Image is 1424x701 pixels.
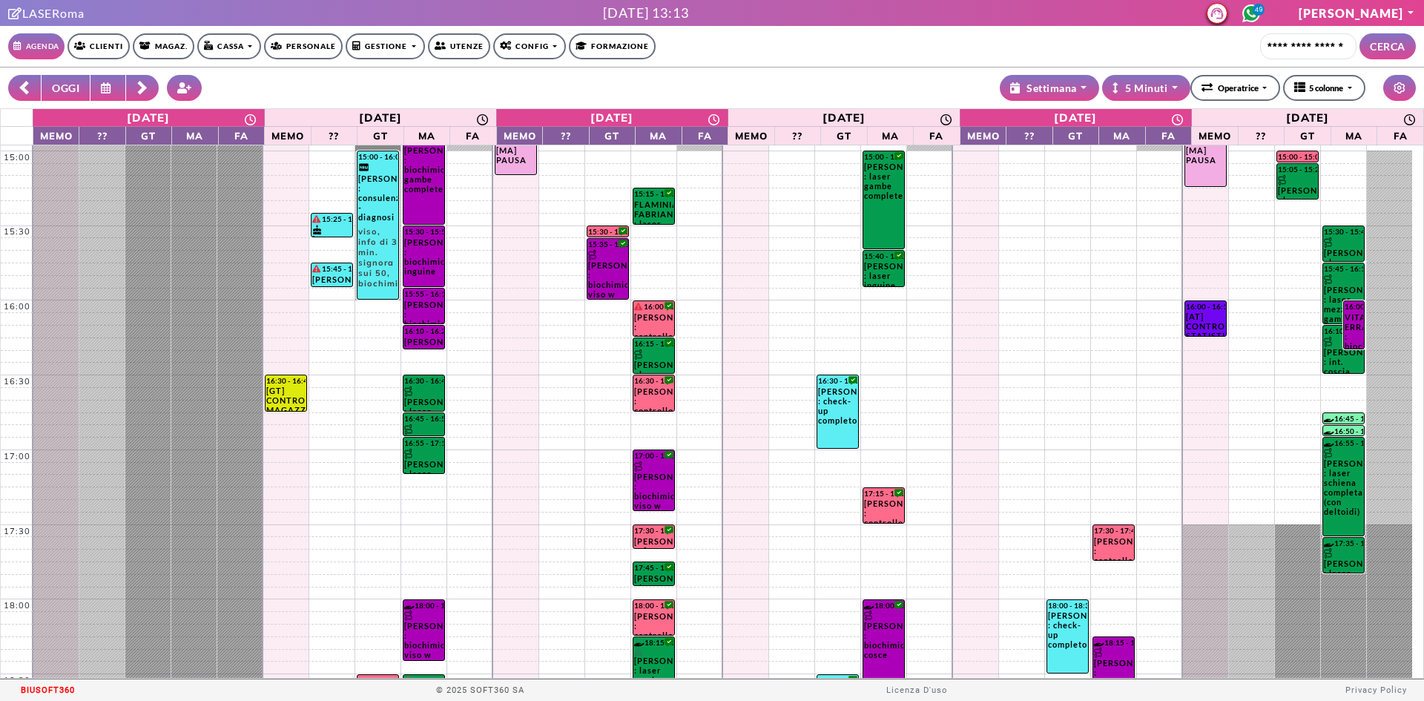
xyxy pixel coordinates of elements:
[1103,128,1141,142] span: MA
[1288,128,1327,142] span: GT
[312,214,352,224] div: 15:25 - 15:35
[358,152,398,161] div: 15:00 - 16:00
[1324,337,1363,373] div: [PERSON_NAME] : int. coscia
[312,265,320,272] i: Il cliente ha degli insoluti
[404,300,444,323] div: [PERSON_NAME] : biochimica ascelle
[346,33,424,59] a: Gestione
[590,111,633,125] div: [DATE]
[634,536,673,548] div: [PERSON_NAME] D'[PERSON_NAME] : controllo inguine
[428,33,490,59] a: Utenze
[1278,175,1288,185] img: PERCORSO
[960,109,1192,126] a: 17 ottobre 2025
[358,162,370,174] i: Categoria cliente: Nuovo
[864,611,874,621] img: PERCORSO
[1094,526,1133,536] div: 17:30 - 17:45
[588,250,599,260] img: PERCORSO
[404,424,415,435] img: PERCORSO
[864,251,903,260] div: 15:40 - 15:55
[8,33,65,59] a: Agenda
[634,451,673,461] div: 17:00 - 17:25
[864,152,903,161] div: 15:00 - 15:40
[1381,128,1420,142] span: FA
[886,685,947,695] a: Licenza D'uso
[1,152,33,162] div: 15:00
[634,563,673,573] div: 17:45 - 17:55
[501,128,539,142] span: Memo
[454,128,492,142] span: FA
[404,449,444,473] div: [PERSON_NAME] : laser inguine completo
[634,648,673,699] div: [PERSON_NAME] : laser gambe complete
[493,33,566,59] a: Config
[1345,302,1363,312] div: 16:00 - 16:20
[818,386,857,430] div: [PERSON_NAME] : check-up completo
[864,611,903,664] div: [PERSON_NAME] : biochimica cosce
[864,162,903,205] div: [PERSON_NAME] : laser gambe complete
[404,676,444,685] div: 18:30 - 18:55
[569,33,656,59] a: Formazione
[732,128,771,142] span: Memo
[634,376,673,386] div: 16:30 - 16:45
[1186,312,1225,336] div: [AT] CONTROLLO STATISTICHE Controllo statistiche della settimana (screen con report sul gruppo) p...
[1196,128,1234,142] span: Memo
[864,489,903,498] div: 17:15 - 17:30
[634,611,673,635] div: [PERSON_NAME] : controllo gambe e braccia
[67,33,130,59] a: Clienti
[864,498,903,523] div: [PERSON_NAME] : controllo inguine+ascelle
[1359,33,1416,59] button: CERCA
[1324,264,1363,274] div: 15:45 - 16:10
[1010,128,1049,142] span: ??
[404,386,444,411] div: [PERSON_NAME] : laser gluteo -m
[1278,152,1351,161] div: 15:00 - 15:05
[404,237,444,280] div: [PERSON_NAME] : biochimica inguine
[1324,237,1334,248] img: PERCORSO
[634,349,645,360] img: PERCORSO
[404,611,415,621] img: PERCORSO
[823,111,866,125] div: [DATE]
[1057,128,1095,142] span: GT
[634,526,673,536] div: 17:30 - 17:40
[1186,302,1225,311] div: 16:00 - 16:15
[496,145,535,165] div: [MA] PAUSA
[8,6,85,20] a: Clicca per andare alla pagina di firmaLASERoma
[1150,128,1188,142] span: FA
[1278,165,1317,174] div: 15:05 - 15:20
[1335,128,1374,142] span: MA
[265,109,496,126] a: 14 ottobre 2025
[266,376,306,385] div: 16:30 - 16:45
[1048,601,1087,610] div: 18:00 - 18:30
[547,128,585,142] span: ??
[359,111,402,125] div: [DATE]
[8,7,22,19] i: Clicca per andare alla pagina di firma
[37,128,76,142] span: Memo
[404,611,444,660] div: [PERSON_NAME] : biochimica viso w
[634,601,673,611] div: 18:00 - 18:15
[634,189,673,199] div: 15:15 - 15:30
[1186,145,1225,165] div: [MA] PAUSA
[593,128,632,142] span: GT
[639,128,678,142] span: MA
[1324,326,1363,336] div: 16:10 - 16:30
[1054,111,1097,125] div: [DATE]
[404,601,444,610] div: 18:00 - 18:25
[1324,337,1334,347] img: PERCORSO
[1,600,33,611] div: 18:00
[1,301,33,312] div: 16:00
[634,461,673,510] div: [PERSON_NAME] : biochimica viso w
[41,75,90,101] button: OGGI
[1,526,33,536] div: 17:30
[268,128,307,142] span: Memo
[133,33,194,59] a: Magaz.
[312,274,352,286] div: [PERSON_NAME] : foto - controllo *da remoto* tramite foto
[825,128,863,142] span: GT
[361,128,400,142] span: GT
[1,451,33,461] div: 17:00
[588,227,661,236] div: 15:30 - 15:35
[312,225,322,234] i: Oggi è il suo compleanno!
[266,386,306,411] div: [GT] CONTROLLO MAGAZZINO Inventario (compresi prod. cabina e consumabili) con controllo differenz...
[222,128,261,142] span: FA
[1192,109,1423,126] a: 18 ottobre 2025
[1094,648,1104,658] img: PERCORSO
[917,128,956,142] span: FA
[404,386,415,397] img: PERCORSO
[1324,237,1363,261] div: [PERSON_NAME] : laser inguine completo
